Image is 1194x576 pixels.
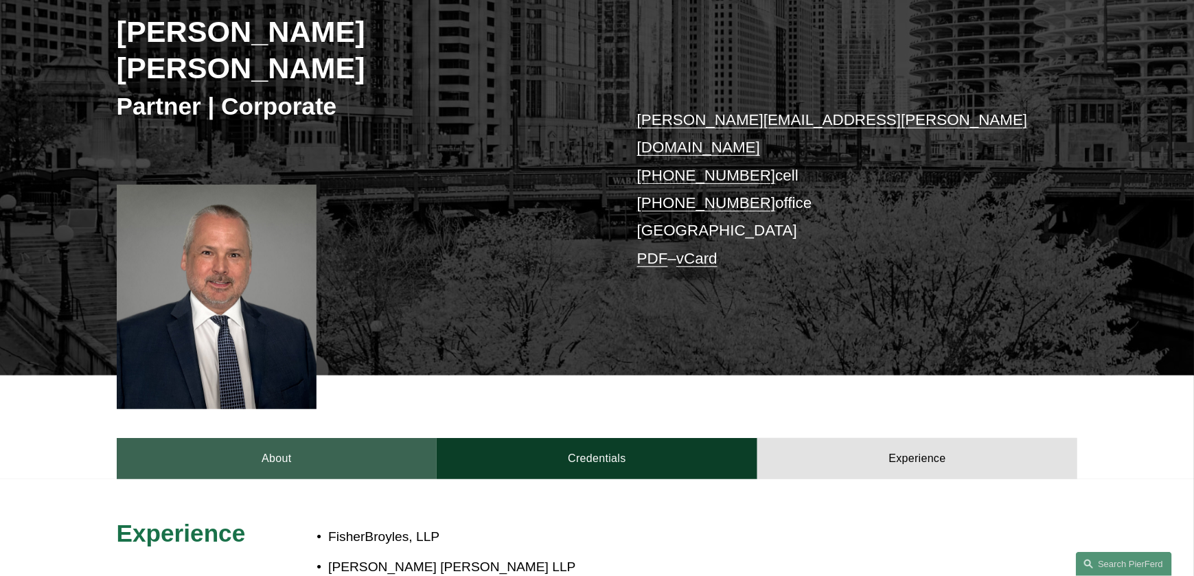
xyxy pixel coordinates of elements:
[676,250,717,267] a: vCard
[437,438,757,479] a: Credentials
[1076,552,1172,576] a: Search this site
[637,167,776,184] a: [PHONE_NUMBER]
[637,106,1037,273] p: cell office [GEOGRAPHIC_DATA] –
[117,14,597,86] h2: [PERSON_NAME] [PERSON_NAME]
[328,525,957,549] p: FisherBroyles, LLP
[117,438,437,479] a: About
[637,250,668,267] a: PDF
[637,194,776,211] a: [PHONE_NUMBER]
[757,438,1078,479] a: Experience
[117,520,246,546] span: Experience
[117,91,597,122] h3: Partner | Corporate
[637,111,1028,156] a: [PERSON_NAME][EMAIL_ADDRESS][PERSON_NAME][DOMAIN_NAME]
